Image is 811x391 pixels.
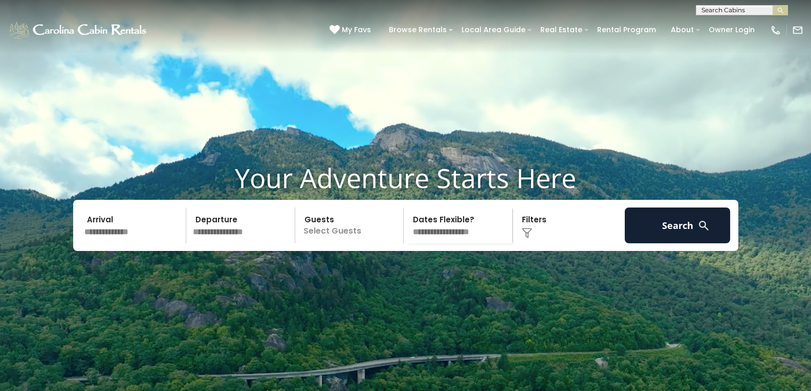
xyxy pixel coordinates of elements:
button: Search [625,208,731,243]
img: phone-regular-white.png [770,25,781,36]
a: My Favs [330,25,374,36]
a: Local Area Guide [456,22,531,38]
img: White-1-1-2.png [8,20,149,40]
img: search-regular-white.png [697,219,710,232]
a: Browse Rentals [384,22,452,38]
a: Real Estate [535,22,587,38]
a: About [666,22,699,38]
p: Select Guests [298,208,404,243]
img: filter--v1.png [522,228,532,238]
a: Owner Login [704,22,760,38]
span: My Favs [342,25,371,35]
a: Rental Program [592,22,661,38]
img: mail-regular-white.png [792,25,803,36]
h1: Your Adventure Starts Here [8,162,803,194]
